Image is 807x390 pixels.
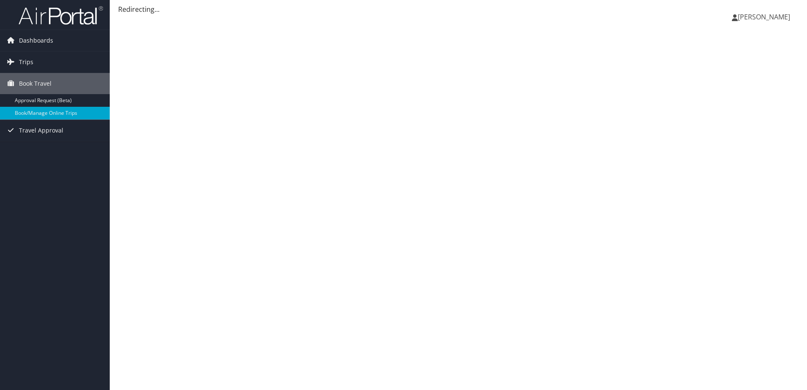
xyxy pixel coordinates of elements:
[738,12,790,22] span: [PERSON_NAME]
[118,4,799,14] div: Redirecting...
[732,4,799,30] a: [PERSON_NAME]
[19,120,63,141] span: Travel Approval
[19,5,103,25] img: airportal-logo.png
[19,73,51,94] span: Book Travel
[19,30,53,51] span: Dashboards
[19,51,33,73] span: Trips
